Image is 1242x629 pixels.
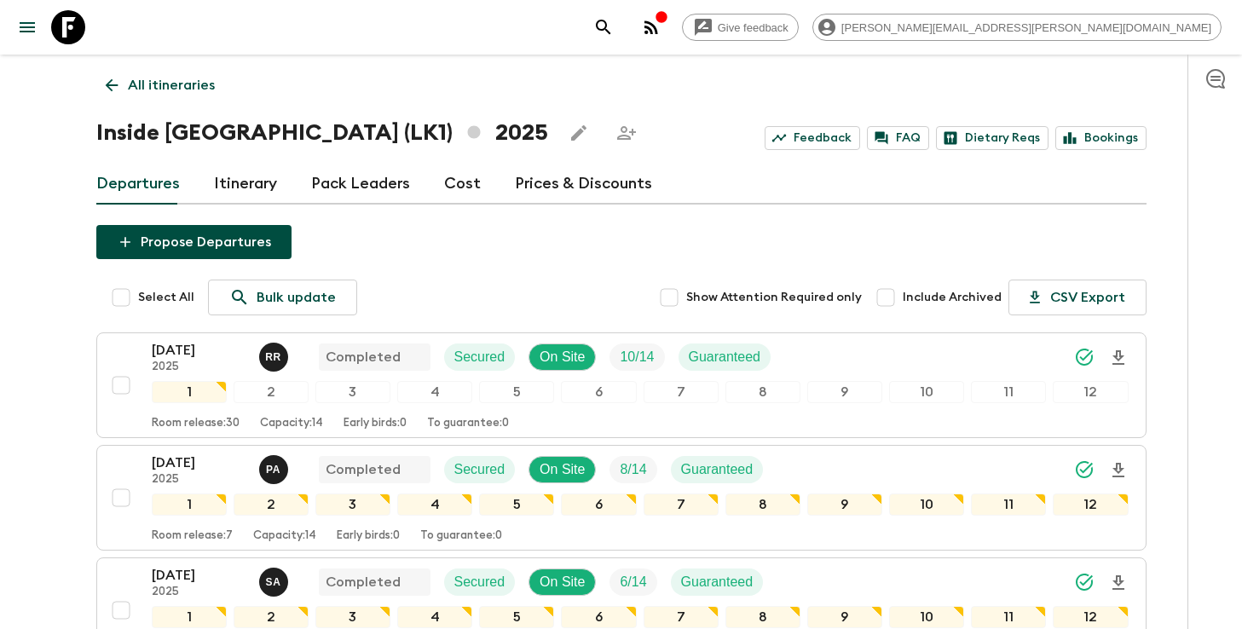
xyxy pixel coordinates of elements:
a: Itinerary [214,164,277,205]
p: 2025 [152,473,246,487]
div: 3 [315,381,390,403]
svg: Download Onboarding [1108,460,1129,481]
svg: Synced Successfully [1074,459,1095,480]
div: Secured [444,343,516,371]
div: 11 [971,493,1046,516]
div: 7 [644,606,719,628]
span: Show Attention Required only [686,289,862,306]
div: 6 [561,493,636,516]
div: 7 [644,381,719,403]
p: Room release: 7 [152,529,233,543]
div: 1 [152,606,227,628]
div: [PERSON_NAME][EMAIL_ADDRESS][PERSON_NAME][DOMAIN_NAME] [812,14,1222,41]
p: [DATE] [152,565,246,586]
div: 10 [889,606,964,628]
div: 12 [1053,606,1128,628]
button: Propose Departures [96,225,292,259]
span: Select All [138,289,194,306]
div: 5 [479,493,554,516]
div: On Site [529,568,596,596]
p: To guarantee: 0 [420,529,502,543]
p: Capacity: 14 [253,529,316,543]
div: 5 [479,381,554,403]
span: Ramli Raban [259,348,292,361]
span: [PERSON_NAME][EMAIL_ADDRESS][PERSON_NAME][DOMAIN_NAME] [832,21,1221,34]
svg: Synced Successfully [1074,347,1095,367]
div: 3 [315,493,390,516]
p: Secured [454,572,505,592]
div: 2 [234,381,309,403]
div: On Site [529,456,596,483]
button: [DATE]2025Prasad AdikariCompletedSecuredOn SiteTrip FillGuaranteed123456789101112Room release:7Ca... [96,445,1147,551]
p: Secured [454,347,505,367]
span: Share this itinerary [609,116,644,150]
a: Dietary Reqs [936,126,1048,150]
a: All itineraries [96,68,224,102]
div: 5 [479,606,554,628]
div: 4 [397,381,472,403]
div: Trip Fill [609,568,656,596]
div: 7 [644,493,719,516]
div: 8 [725,606,800,628]
p: 2025 [152,586,246,599]
button: CSV Export [1008,280,1147,315]
div: 9 [807,493,882,516]
a: Bulk update [208,280,357,315]
p: Early birds: 0 [337,529,400,543]
div: 8 [725,493,800,516]
a: Prices & Discounts [515,164,652,205]
svg: Download Onboarding [1108,348,1129,368]
a: Departures [96,164,180,205]
div: 8 [725,381,800,403]
div: Trip Fill [609,343,664,371]
p: All itineraries [128,75,215,95]
div: On Site [529,343,596,371]
div: 12 [1053,381,1128,403]
a: Bookings [1055,126,1147,150]
p: Bulk update [257,287,336,308]
div: 10 [889,493,964,516]
p: Early birds: 0 [344,417,407,430]
svg: Synced Successfully [1074,572,1095,592]
div: 2 [234,606,309,628]
p: To guarantee: 0 [427,417,509,430]
p: 2025 [152,361,246,374]
button: [DATE]2025Ramli Raban CompletedSecuredOn SiteTrip FillGuaranteed123456789101112Room release:30Cap... [96,332,1147,438]
button: menu [10,10,44,44]
p: Completed [326,572,401,592]
div: Secured [444,568,516,596]
div: 4 [397,493,472,516]
div: 11 [971,606,1046,628]
span: Prasad Adikari [259,460,292,474]
a: Pack Leaders [311,164,410,205]
p: Capacity: 14 [260,417,323,430]
p: [DATE] [152,453,246,473]
div: 12 [1053,493,1128,516]
a: Feedback [765,126,860,150]
p: On Site [540,347,585,367]
a: Give feedback [682,14,799,41]
p: Room release: 30 [152,417,240,430]
h1: Inside [GEOGRAPHIC_DATA] (LK1) 2025 [96,116,548,150]
p: Guaranteed [689,347,761,367]
div: 6 [561,606,636,628]
div: 3 [315,606,390,628]
p: 6 / 14 [620,572,646,592]
div: 9 [807,381,882,403]
div: 10 [889,381,964,403]
p: [DATE] [152,340,246,361]
p: Completed [326,347,401,367]
p: Guaranteed [681,459,754,480]
div: 1 [152,381,227,403]
p: Secured [454,459,505,480]
button: Edit this itinerary [562,116,596,150]
a: Cost [444,164,481,205]
p: Guaranteed [681,572,754,592]
span: Include Archived [903,289,1002,306]
button: search adventures [586,10,621,44]
p: On Site [540,459,585,480]
div: Trip Fill [609,456,656,483]
div: 11 [971,381,1046,403]
svg: Download Onboarding [1108,573,1129,593]
div: 9 [807,606,882,628]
